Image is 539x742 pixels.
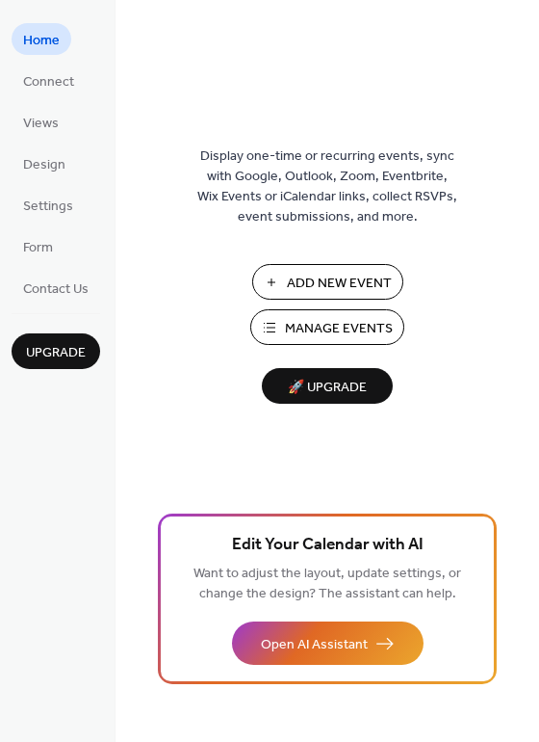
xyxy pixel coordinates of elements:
[193,561,461,607] span: Want to adjust the layout, update settings, or change the design? The assistant can help.
[23,279,89,300] span: Contact Us
[12,333,100,369] button: Upgrade
[12,65,86,96] a: Connect
[23,197,73,217] span: Settings
[23,31,60,51] span: Home
[232,622,423,665] button: Open AI Assistant
[273,375,381,401] span: 🚀 Upgrade
[285,319,393,339] span: Manage Events
[12,230,64,262] a: Form
[12,23,71,55] a: Home
[262,368,393,404] button: 🚀 Upgrade
[252,264,403,300] button: Add New Event
[12,272,100,304] a: Contact Us
[23,238,53,258] span: Form
[287,274,392,294] span: Add New Event
[261,635,368,655] span: Open AI Assistant
[12,106,70,138] a: Views
[23,114,59,134] span: Views
[232,532,423,559] span: Edit Your Calendar with AI
[197,146,457,227] span: Display one-time or recurring events, sync with Google, Outlook, Zoom, Eventbrite, Wix Events or ...
[26,343,86,363] span: Upgrade
[23,155,65,175] span: Design
[12,147,77,179] a: Design
[12,189,85,221] a: Settings
[23,72,74,93] span: Connect
[250,309,404,345] button: Manage Events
